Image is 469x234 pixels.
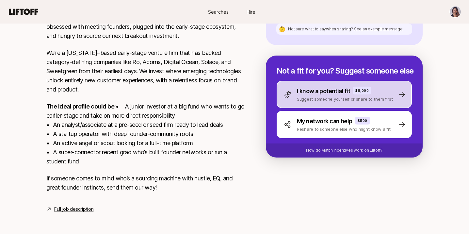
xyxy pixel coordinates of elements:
[54,205,93,213] a: Full job description
[46,48,245,94] p: We’re a [US_STATE]–based early-stage venture firm that has backed category-defining companies lik...
[279,26,285,32] p: 🤔
[46,102,245,166] p: • A junior investor at a big fund who wants to go earlier-stage and take on more direct responsib...
[288,26,403,32] p: Not sure what to say when sharing ?
[46,13,245,41] p: someone who is obsessed with meeting founders, plugged into the early-stage ecosystem, and hungry...
[277,66,412,75] p: Not a fit for you? Suggest someone else
[297,96,393,102] p: Suggest someone yourself or share to them first
[234,6,267,18] a: Hire
[355,88,369,93] p: $5,000
[306,147,382,153] p: How do Match Incentives work on Liftoff?
[354,26,403,31] span: See an example message
[297,87,350,96] p: I know a potential fit
[46,103,116,110] strong: The ideal profile could be:
[46,174,245,192] p: If someone comes to mind who’s a sourcing machine with hustle, EQ, and great founder instincts, s...
[297,117,352,126] p: My network can help
[450,6,461,17] img: Mona Yan
[202,6,234,18] a: Searches
[449,6,461,18] button: Mona Yan
[297,126,391,132] p: Reshare to someone else who might know a fit
[358,118,367,123] p: $500
[208,8,229,15] span: Searches
[247,8,255,15] span: Hire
